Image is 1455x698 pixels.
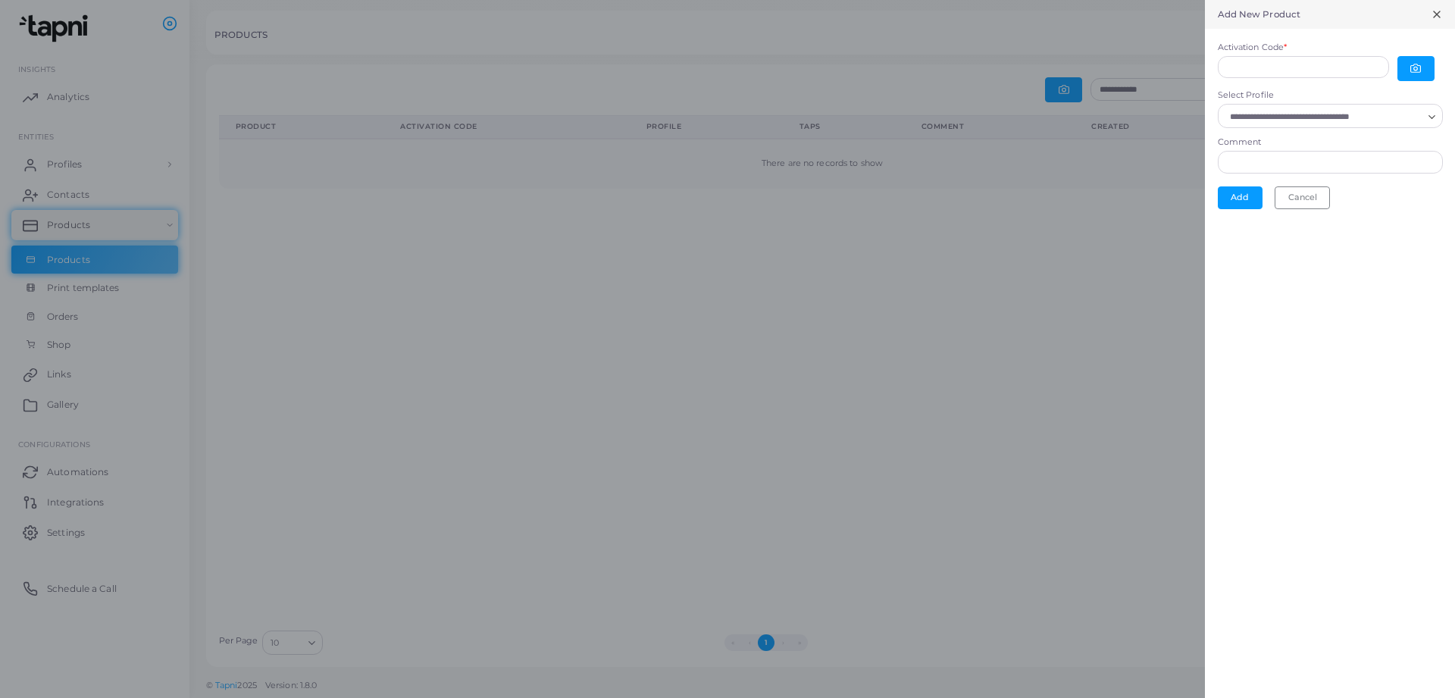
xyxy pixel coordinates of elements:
[1218,104,1443,128] div: Search for option
[1218,89,1443,102] label: Select Profile
[1218,42,1288,54] label: Activation Code
[1218,136,1262,149] label: Comment
[1218,9,1301,20] h5: Add New Product
[1225,108,1422,125] input: Search for option
[1275,186,1330,209] button: Cancel
[1218,186,1263,209] button: Add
